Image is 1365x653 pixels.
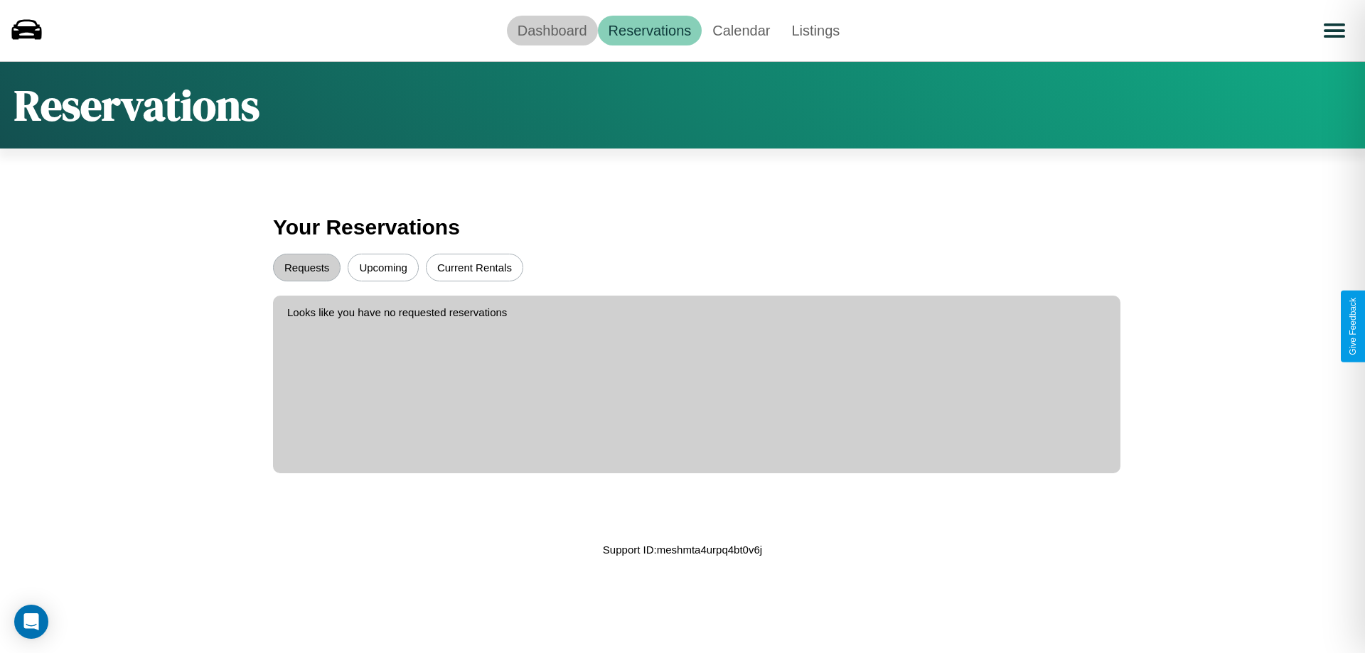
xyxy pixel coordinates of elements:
[781,16,850,45] a: Listings
[1315,11,1354,50] button: Open menu
[603,540,762,559] p: Support ID: meshmta4urpq4bt0v6j
[507,16,598,45] a: Dashboard
[426,254,523,281] button: Current Rentals
[273,254,341,281] button: Requests
[14,605,48,639] div: Open Intercom Messenger
[273,208,1092,247] h3: Your Reservations
[702,16,781,45] a: Calendar
[1348,298,1358,355] div: Give Feedback
[598,16,702,45] a: Reservations
[14,76,259,134] h1: Reservations
[348,254,419,281] button: Upcoming
[287,303,1106,322] p: Looks like you have no requested reservations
